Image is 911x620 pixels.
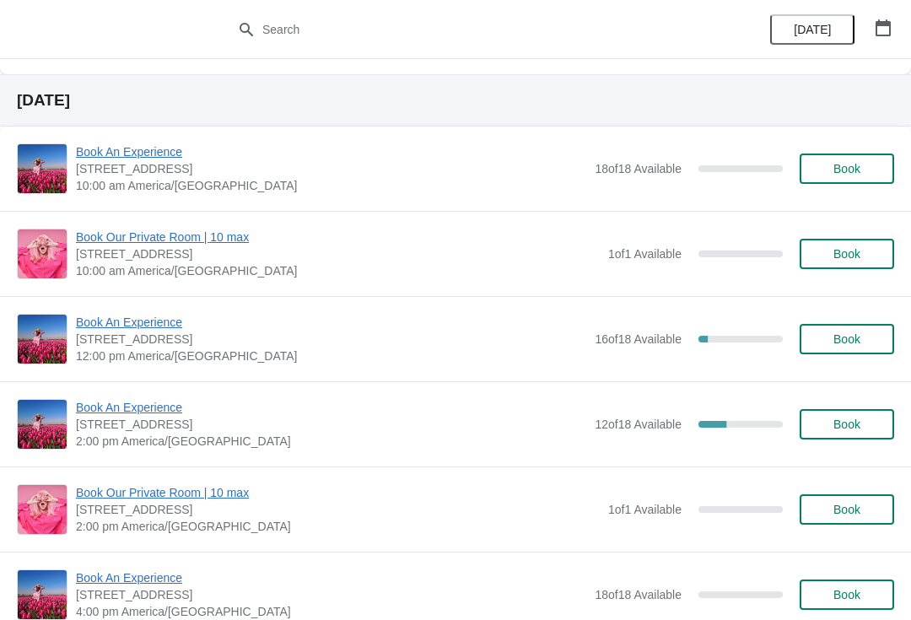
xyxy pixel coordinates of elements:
[76,603,586,620] span: 4:00 pm America/[GEOGRAPHIC_DATA]
[76,348,586,364] span: 12:00 pm America/[GEOGRAPHIC_DATA]
[76,229,600,245] span: Book Our Private Room | 10 max
[833,247,860,261] span: Book
[595,162,682,175] span: 18 of 18 Available
[608,247,682,261] span: 1 of 1 Available
[833,332,860,346] span: Book
[76,314,586,331] span: Book An Experience
[595,588,682,601] span: 18 of 18 Available
[76,177,586,194] span: 10:00 am America/[GEOGRAPHIC_DATA]
[800,239,894,269] button: Book
[608,503,682,516] span: 1 of 1 Available
[595,332,682,346] span: 16 of 18 Available
[800,154,894,184] button: Book
[833,162,860,175] span: Book
[794,23,831,36] span: [DATE]
[76,416,586,433] span: [STREET_ADDRESS]
[76,331,586,348] span: [STREET_ADDRESS]
[76,399,586,416] span: Book An Experience
[833,418,860,431] span: Book
[76,501,600,518] span: [STREET_ADDRESS]
[76,160,586,177] span: [STREET_ADDRESS]
[800,580,894,610] button: Book
[800,494,894,525] button: Book
[76,245,600,262] span: [STREET_ADDRESS]
[18,485,67,534] img: Book Our Private Room | 10 max | 1815 N. Milwaukee Ave., Chicago, IL 60647 | 2:00 pm America/Chicago
[76,484,600,501] span: Book Our Private Room | 10 max
[18,315,67,364] img: Book An Experience | 1815 North Milwaukee Avenue, Chicago, IL, USA | 12:00 pm America/Chicago
[76,433,586,450] span: 2:00 pm America/[GEOGRAPHIC_DATA]
[261,14,683,45] input: Search
[76,569,586,586] span: Book An Experience
[18,144,67,193] img: Book An Experience | 1815 North Milwaukee Avenue, Chicago, IL, USA | 10:00 am America/Chicago
[76,586,586,603] span: [STREET_ADDRESS]
[76,518,600,535] span: 2:00 pm America/[GEOGRAPHIC_DATA]
[17,92,894,109] h2: [DATE]
[76,262,600,279] span: 10:00 am America/[GEOGRAPHIC_DATA]
[770,14,854,45] button: [DATE]
[76,143,586,160] span: Book An Experience
[18,400,67,449] img: Book An Experience | 1815 North Milwaukee Avenue, Chicago, IL, USA | 2:00 pm America/Chicago
[18,570,67,619] img: Book An Experience | 1815 North Milwaukee Avenue, Chicago, IL, USA | 4:00 pm America/Chicago
[800,324,894,354] button: Book
[18,229,67,278] img: Book Our Private Room | 10 max | 1815 N. Milwaukee Ave., Chicago, IL 60647 | 10:00 am America/Chi...
[595,418,682,431] span: 12 of 18 Available
[800,409,894,439] button: Book
[833,588,860,601] span: Book
[833,503,860,516] span: Book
